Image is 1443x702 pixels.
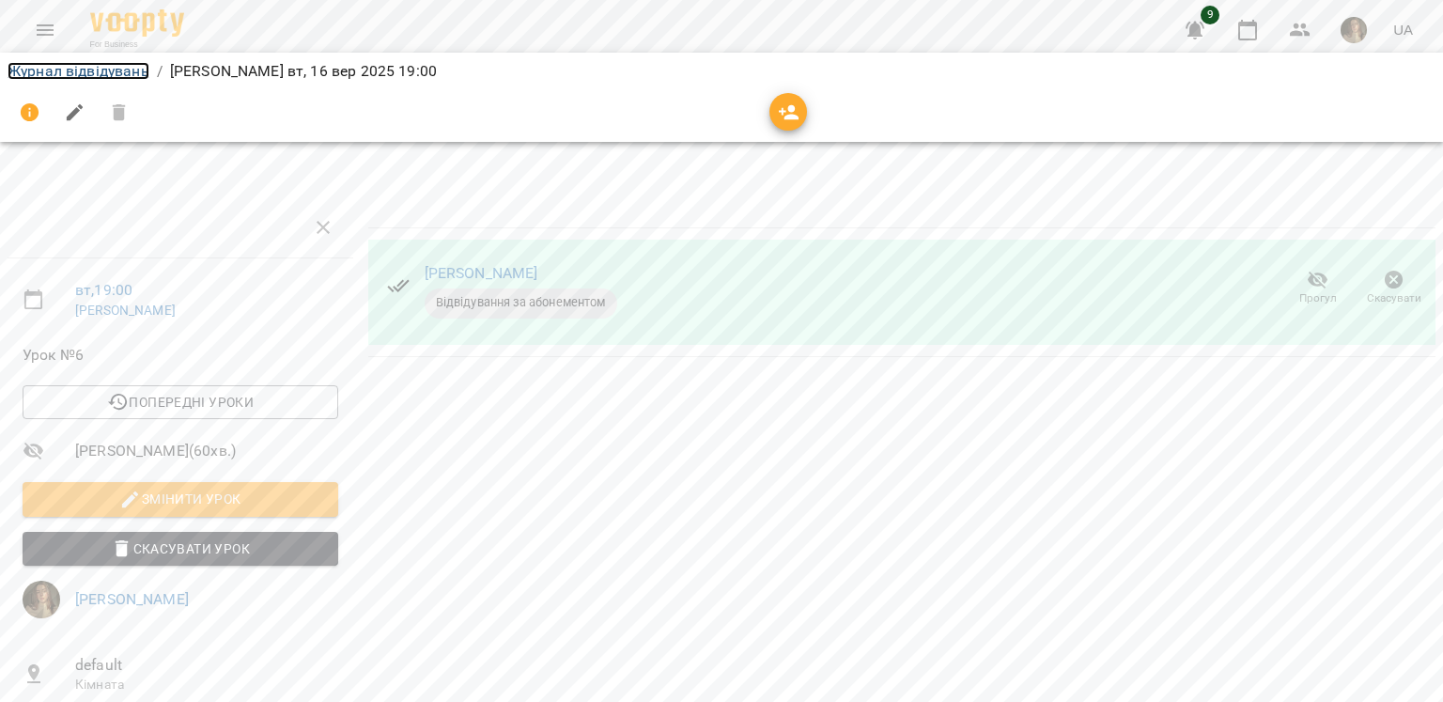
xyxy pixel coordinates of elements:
[75,590,189,608] a: [PERSON_NAME]
[425,264,538,282] a: [PERSON_NAME]
[1299,290,1337,306] span: Прогул
[75,281,132,299] a: вт , 19:00
[23,532,338,566] button: Скасувати Урок
[157,60,163,83] li: /
[1393,20,1413,39] span: UA
[1341,17,1367,43] img: 50f3ef4f2c2f2a30daebcf7f651be3d9.jpg
[23,385,338,419] button: Попередні уроки
[23,581,60,618] img: 50f3ef4f2c2f2a30daebcf7f651be3d9.jpg
[75,440,338,462] span: [PERSON_NAME] ( 60 хв. )
[1201,6,1219,24] span: 9
[75,676,338,694] p: Кімната
[1356,262,1432,315] button: Скасувати
[23,482,338,516] button: Змінити урок
[1367,290,1421,306] span: Скасувати
[1386,12,1420,47] button: UA
[75,303,176,318] a: [PERSON_NAME]
[23,344,338,367] span: Урок №6
[75,654,338,677] span: default
[1280,262,1356,315] button: Прогул
[90,9,184,37] img: Voopty Logo
[38,488,323,510] span: Змінити урок
[170,60,437,83] p: [PERSON_NAME] вт, 16 вер 2025 19:00
[8,62,149,80] a: Журнал відвідувань
[425,294,617,311] span: Відвідування за абонементом
[38,391,323,413] span: Попередні уроки
[23,8,68,53] button: Menu
[90,39,184,51] span: For Business
[38,538,323,560] span: Скасувати Урок
[8,60,1435,83] nav: breadcrumb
